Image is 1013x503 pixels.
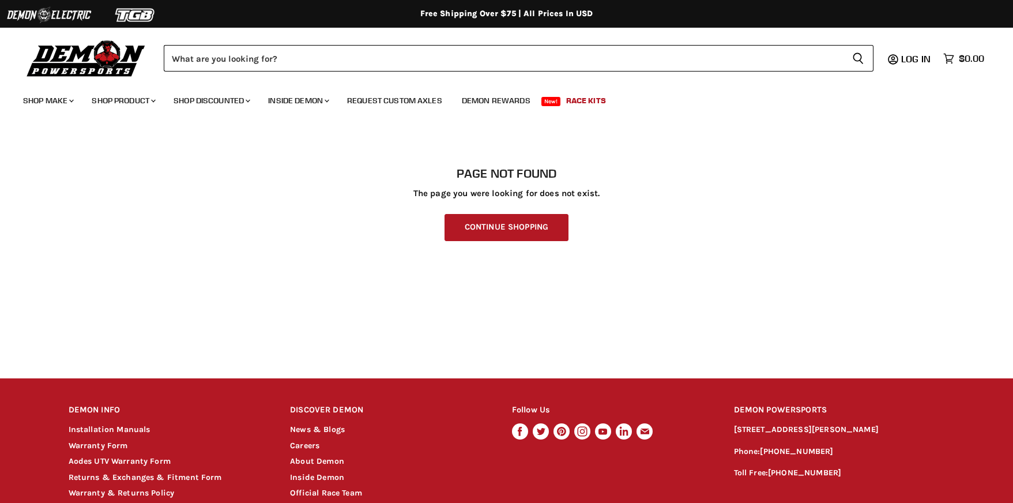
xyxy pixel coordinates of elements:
[46,9,968,19] div: Free Shipping Over $75 | All Prices In USD
[734,467,945,480] p: Toll Free:
[69,456,171,466] a: Aodes UTV Warranty Form
[760,446,833,456] a: [PHONE_NUMBER]
[541,97,561,106] span: New!
[959,53,984,64] span: $0.00
[69,472,222,482] a: Returns & Exchanges & Fitment Form
[6,4,92,26] img: Demon Electric Logo 2
[512,397,712,424] h2: Follow Us
[290,425,345,434] a: News & Blogs
[69,397,269,424] h2: DEMON INFO
[445,214,568,241] a: Continue Shopping
[896,54,937,64] a: Log in
[165,89,257,112] a: Shop Discounted
[92,4,179,26] img: TGB Logo 2
[843,45,873,72] button: Search
[768,468,841,478] a: [PHONE_NUMBER]
[290,397,490,424] h2: DISCOVER DEMON
[338,89,451,112] a: Request Custom Axles
[69,425,150,434] a: Installation Manuals
[453,89,539,112] a: Demon Rewards
[69,488,175,498] a: Warranty & Returns Policy
[164,45,843,72] input: Search
[290,441,319,451] a: Careers
[69,167,945,181] h1: Page not found
[290,472,344,482] a: Inside Demon
[164,45,873,72] form: Product
[558,89,615,112] a: Race Kits
[734,397,945,424] h2: DEMON POWERSPORTS
[259,89,336,112] a: Inside Demon
[69,189,945,198] p: The page you were looking for does not exist.
[69,441,128,451] a: Warranty Form
[937,50,990,67] a: $0.00
[23,37,149,78] img: Demon Powersports
[734,423,945,437] p: [STREET_ADDRESS][PERSON_NAME]
[734,445,945,459] p: Phone:
[14,84,981,112] ul: Main menu
[83,89,163,112] a: Shop Product
[901,53,931,65] span: Log in
[290,488,362,498] a: Official Race Team
[14,89,81,112] a: Shop Make
[290,456,344,466] a: About Demon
